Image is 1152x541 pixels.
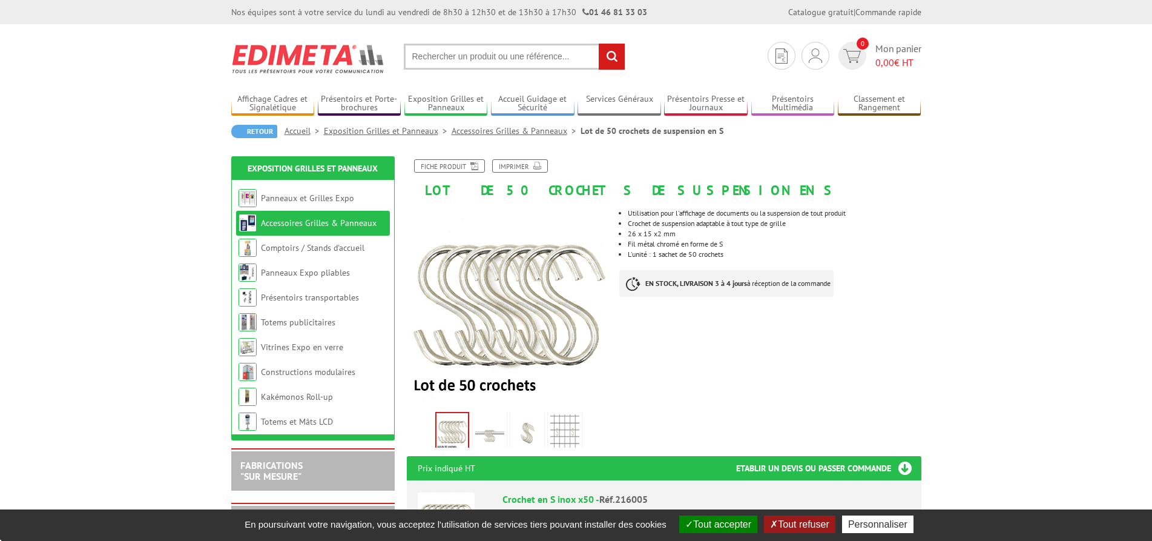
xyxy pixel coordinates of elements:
[842,516,913,533] button: Personnaliser (fenêtre modale)
[261,217,377,228] a: Accessoires Grilles & Panneaux
[231,6,647,18] div: Nos équipes sont à votre service du lundi au vendredi de 8h30 à 12h30 et de 13h30 à 17h30
[239,338,257,356] img: Vitrines Expo en verre
[261,342,343,353] a: Vitrines Expo en verre
[261,367,355,377] a: Constructions modulaires
[239,214,257,232] img: Accessoires Grilles & Panneaux
[239,519,673,529] span: En poursuivant votre navigation, vous acceptez l'utilisation de services tiers pouvant installer ...
[261,391,333,402] a: Kakémonos Roll-up
[857,38,869,50] span: 0
[231,36,386,81] img: Edimeta
[843,49,861,63] img: devis rapide
[619,270,834,297] p: à réception de la commande
[775,48,788,64] img: devis rapide
[324,125,452,136] a: Exposition Grilles et Panneaux
[838,94,921,114] a: Classement et Rangement
[835,42,921,70] a: devis rapide 0 Mon panier 0,00€ HT
[407,204,611,408] img: lot_de_50_crochets_accessoires_fixations_216005.jpg
[736,456,921,480] h3: Etablir un devis ou passer commande
[513,414,542,452] img: lot_50_crochets_suspension_s_216005_3.jpg
[628,220,921,227] li: Crochet de suspension adaptable à tout type de grille
[628,251,921,258] li: L'unité : 1 sachet de 50 crochets
[261,193,354,204] a: Panneaux et Grilles Expo
[231,94,315,114] a: Affichage Cadres et Signalétique
[875,56,921,70] span: € HT
[679,516,757,533] button: Tout accepter
[261,317,335,328] a: Totems publicitaires
[628,210,921,217] li: Utilisation pour l'affichage de documents ou la suspension de tout produit
[418,456,475,480] p: Prix indiqué HT
[261,267,350,278] a: Panneaux Expo pliables
[788,7,854,18] a: Catalogue gratuit
[239,264,257,282] img: Panneaux Expo pliables
[404,44,625,70] input: Rechercher un produit ou une référence...
[491,94,574,114] a: Accueil Guidage et Sécurité
[751,94,835,114] a: Présentoirs Multimédia
[550,414,579,452] img: lot_50_crochets_suspension_s_216005_4.jpg
[239,288,257,307] img: Présentoirs transportables
[628,230,921,237] li: 26 x 15 x2 mm
[492,159,548,173] a: Imprimer
[578,94,661,114] a: Services Généraux
[809,48,822,63] img: devis rapide
[788,6,921,18] div: |
[240,459,303,482] a: FABRICATIONS"Sur Mesure"
[764,516,835,533] button: Tout refuser
[664,94,748,114] a: Présentoirs Presse et Journaux
[645,279,747,288] strong: EN STOCK, LIVRAISON 3 à 4 jours
[231,125,277,138] a: Retour
[581,125,723,137] li: Lot de 50 crochets de suspension en S
[502,493,910,506] div: Crochet en S inox x50 -
[475,414,504,452] img: lot_50_crochets_suspension_s_216005_1.jpg
[248,163,378,174] a: Exposition Grilles et Panneaux
[239,313,257,331] img: Totems publicitaires
[436,413,468,451] img: lot_de_50_crochets_accessoires_fixations_216005.jpg
[239,363,257,381] img: Constructions modulaires
[875,42,921,70] span: Mon panier
[261,416,333,427] a: Totems et Mâts LCD
[855,7,921,18] a: Commande rapide
[582,7,647,18] strong: 01 46 81 33 03
[285,125,324,136] a: Accueil
[875,56,894,68] span: 0,00
[628,241,921,248] li: Fil métal chromé en forme de S
[599,44,625,70] input: rechercher
[261,242,364,253] a: Comptoirs / Stands d'accueil
[318,94,401,114] a: Présentoirs et Porte-brochures
[404,94,488,114] a: Exposition Grilles et Panneaux
[414,159,485,173] a: Fiche produit
[239,239,257,257] img: Comptoirs / Stands d'accueil
[452,125,581,136] a: Accessoires Grilles & Panneaux
[239,388,257,406] img: Kakémonos Roll-up
[599,493,648,505] span: Réf.216005
[261,292,359,303] a: Présentoirs transportables
[239,413,257,431] img: Totems et Mâts LCD
[239,189,257,207] img: Panneaux et Grilles Expo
